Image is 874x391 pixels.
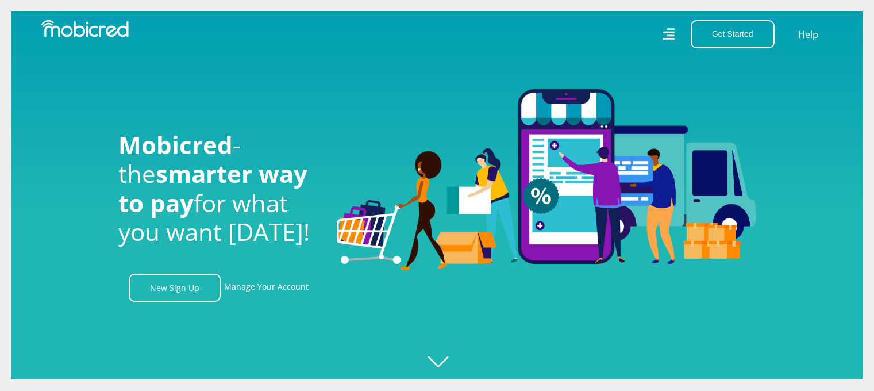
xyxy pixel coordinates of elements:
a: New Sign Up [129,274,221,302]
img: Mobicred [41,20,129,37]
h1: - the for what you want [DATE]! [118,131,319,247]
span: Mobicred [118,128,233,161]
img: Welcome to Mobicred [337,89,756,271]
a: Manage Your Account [224,274,309,302]
button: Get Started [691,20,775,48]
a: Help [798,27,819,42]
span: smarter way to pay [118,157,307,218]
